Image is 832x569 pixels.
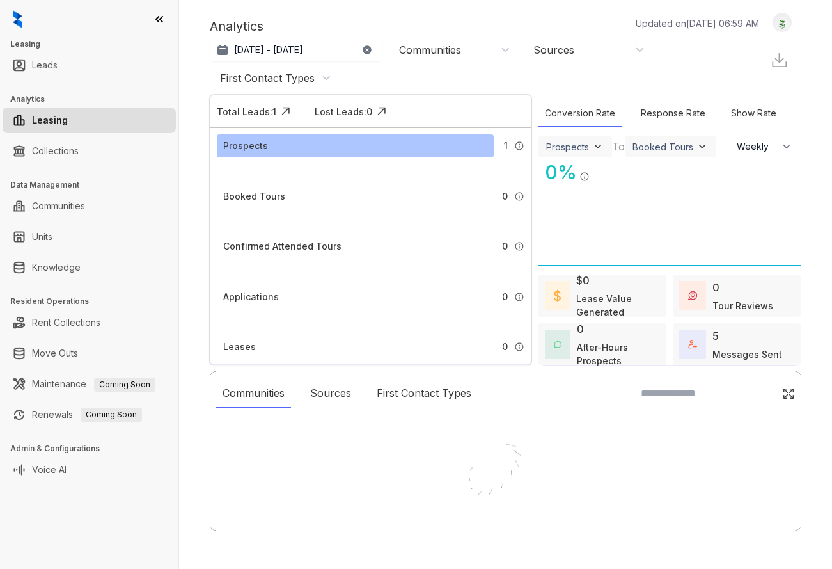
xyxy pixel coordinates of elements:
li: Communities [3,193,176,219]
div: First Contact Types [220,71,315,85]
div: 0 [577,321,584,337]
span: 0 [502,189,508,204]
div: Messages Sent [712,348,782,361]
div: Communities [399,43,461,57]
img: logo [13,10,22,28]
li: Leasing [3,108,176,133]
div: Tour Reviews [712,299,773,312]
a: Move Outs [32,341,78,366]
div: Confirmed Attended Tours [223,239,341,253]
img: AfterHoursConversations [554,341,561,349]
img: Click Icon [590,160,609,179]
div: Applications [223,290,279,304]
div: After-Hours Prospects [577,341,660,367]
li: Knowledge [3,255,176,280]
div: Leases [223,340,256,354]
h3: Resident Operations [10,296,178,307]
li: Leads [3,52,176,78]
div: 0 % [538,158,577,187]
img: ViewFilterArrow [592,140,604,153]
button: Weekly [729,135,801,158]
img: Info [514,292,524,302]
img: TourReviews [688,291,697,300]
img: UserAvatar [773,16,791,29]
li: Maintenance [3,371,176,397]
a: Collections [32,138,79,164]
a: RenewalsComing Soon [32,402,142,428]
span: Coming Soon [81,408,142,422]
li: Move Outs [3,341,176,366]
div: First Contact Types [370,379,478,408]
img: Loader [442,416,570,544]
li: Rent Collections [3,310,176,335]
button: [DATE] - [DATE] [210,38,382,61]
p: Updated on [DATE] 06:59 AM [636,17,759,30]
a: Units [32,224,52,250]
div: 0 [712,280,719,295]
img: Info [514,342,524,352]
a: Communities [32,193,85,219]
div: Lease Value Generated [576,292,660,319]
div: Response Rate [634,100,712,127]
span: Coming Soon [94,378,155,392]
h3: Leasing [10,38,178,50]
a: Voice AI [32,457,67,483]
h3: Admin & Configurations [10,443,178,454]
img: ViewFilterArrow [696,140,709,153]
span: 1 [504,139,508,153]
div: Prospects [223,139,268,153]
img: Click Icon [372,102,391,121]
img: Info [579,172,590,182]
img: SearchIcon [755,388,766,399]
img: Info [514,141,524,151]
div: $0 [576,273,590,288]
a: Rent Collections [32,310,100,335]
li: Units [3,224,176,250]
img: Click Icon [782,387,795,400]
span: Weekly [737,140,776,153]
img: Info [514,191,524,202]
img: TotalFum [688,340,697,349]
div: Sources [533,43,574,57]
div: Booked Tours [223,189,285,204]
li: Collections [3,138,176,164]
p: Analytics [210,17,263,36]
img: Download [770,51,789,70]
li: Renewals [3,402,176,428]
div: To [612,139,625,154]
div: Sources [304,379,357,408]
img: LeaseValue [554,289,561,301]
div: Booked Tours [632,141,693,152]
div: Total Leads: 1 [217,105,276,118]
a: Leads [32,52,58,78]
span: 0 [502,290,508,304]
img: Info [514,241,524,252]
div: Communities [216,379,291,408]
h3: Data Management [10,179,178,191]
div: Conversion Rate [538,100,622,127]
span: 0 [502,340,508,354]
span: 0 [502,239,508,253]
li: Voice AI [3,457,176,483]
div: Show Rate [725,100,783,127]
p: [DATE] - [DATE] [234,44,303,56]
img: Click Icon [276,102,295,121]
h3: Analytics [10,93,178,105]
div: Prospects [546,141,589,152]
div: Lost Leads: 0 [315,105,372,118]
div: 5 [712,328,719,344]
a: Knowledge [32,255,81,280]
a: Leasing [32,108,68,133]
